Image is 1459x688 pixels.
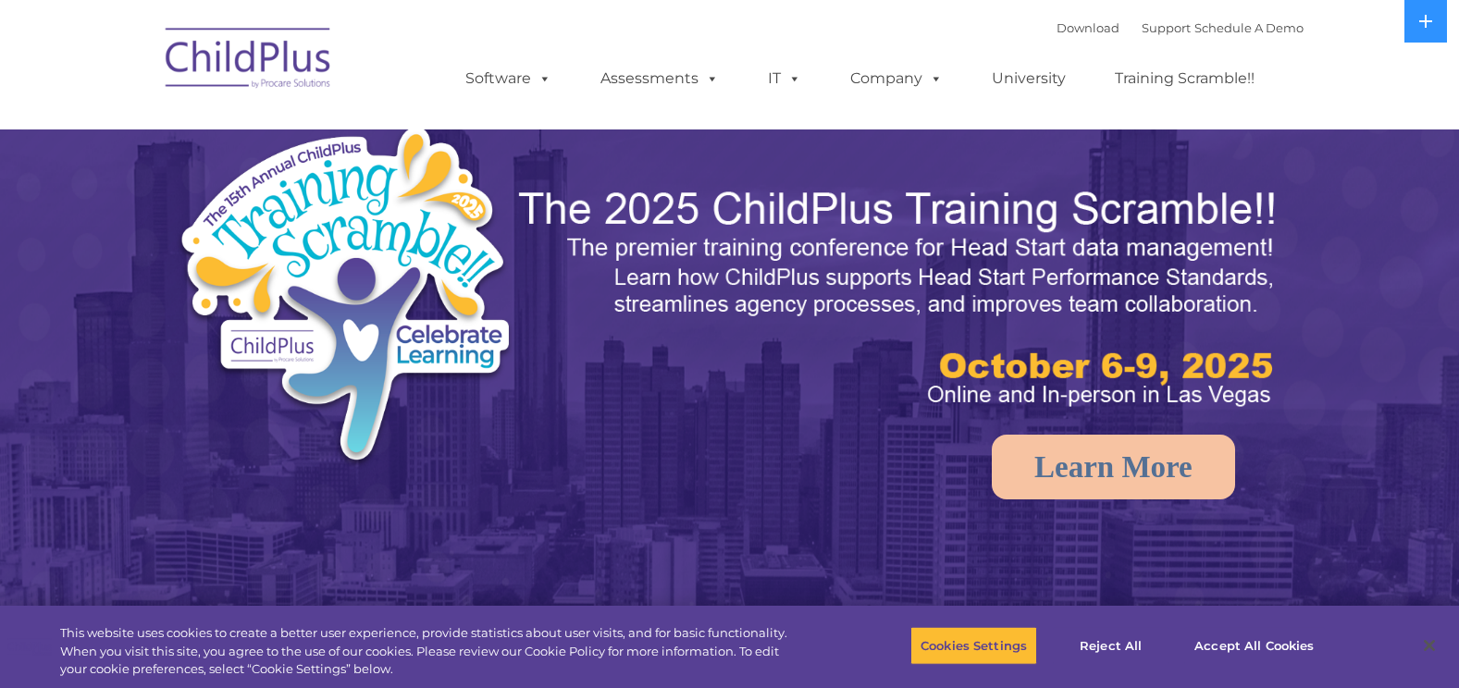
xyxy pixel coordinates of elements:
button: Close [1409,625,1450,666]
a: Learn More [992,435,1235,499]
button: Reject All [1053,626,1168,665]
a: Support [1142,20,1191,35]
a: University [973,60,1084,97]
font: | [1057,20,1304,35]
button: Accept All Cookies [1184,626,1324,665]
a: Company [832,60,961,97]
a: Schedule A Demo [1194,20,1304,35]
a: IT [749,60,820,97]
div: This website uses cookies to create a better user experience, provide statistics about user visit... [60,624,802,679]
img: ChildPlus by Procare Solutions [156,15,341,107]
a: Download [1057,20,1119,35]
a: Software [447,60,570,97]
a: Assessments [582,60,737,97]
button: Cookies Settings [910,626,1037,665]
a: Training Scramble!! [1096,60,1273,97]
